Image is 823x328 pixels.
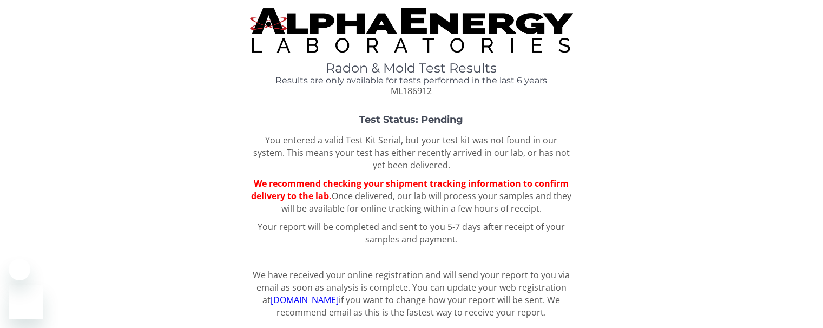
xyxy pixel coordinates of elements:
a: [DOMAIN_NAME] [271,294,339,306]
iframe: Close message [9,259,30,280]
p: You entered a valid Test Kit Serial, but your test kit was not found in our system. This means yo... [250,134,572,172]
iframe: Button to launch messaging window [9,285,43,319]
h1: Radon & Mold Test Results [250,61,572,75]
img: TightCrop.jpg [250,8,572,53]
span: ML186912 [391,85,432,97]
p: Once delivered, our lab will process your samples and they will be available for online tracking ... [250,178,572,215]
p: We have received your online registration and will send your report to you via email as soon as a... [250,269,572,318]
strong: Test Status: Pending [359,114,463,126]
p: Your report will be completed and sent to you 5-7 days after receipt of your samples and payment. [250,221,572,246]
span: We recommend checking your shipment tracking information to confirm delivery to the lab. [251,178,569,202]
h4: Results are only available for tests performed in the last 6 years [250,76,572,86]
